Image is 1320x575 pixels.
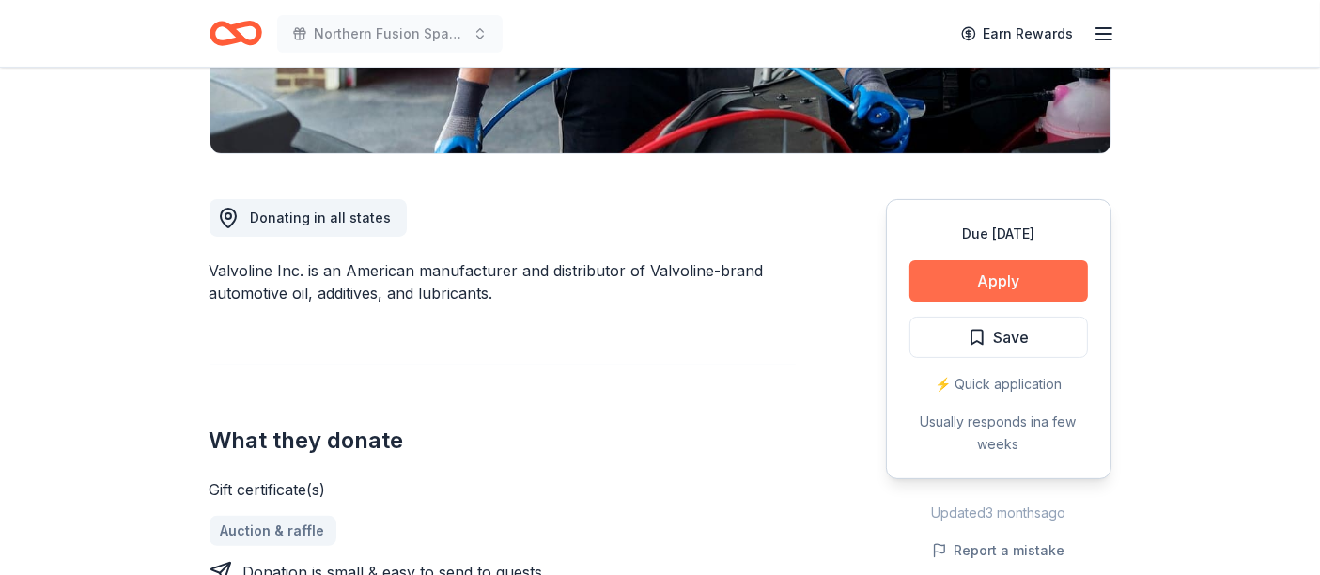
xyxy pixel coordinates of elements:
span: Donating in all states [251,210,392,225]
span: Save [994,325,1030,350]
div: Gift certificate(s) [210,478,796,501]
a: Earn Rewards [950,17,1085,51]
a: Auction & raffle [210,516,336,546]
div: Valvoline Inc. is an American manufacturer and distributor of Valvoline-brand automotive oil, add... [210,259,796,304]
h2: What they donate [210,426,796,456]
button: Save [909,317,1088,358]
button: Report a mistake [932,539,1065,562]
a: Home [210,11,262,55]
button: Northern Fusion Spaghetti Fundraiser [277,15,503,53]
div: Updated 3 months ago [886,502,1111,524]
span: Northern Fusion Spaghetti Fundraiser [315,23,465,45]
div: ⚡️ Quick application [909,373,1088,396]
div: Usually responds in a few weeks [909,411,1088,456]
button: Apply [909,260,1088,302]
div: Due [DATE] [909,223,1088,245]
